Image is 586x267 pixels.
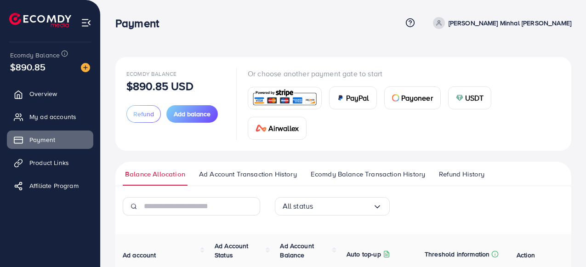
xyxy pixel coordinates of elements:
input: Search for option [313,199,372,213]
img: menu [81,17,91,28]
span: All status [283,199,313,213]
p: Threshold information [425,249,489,260]
a: [PERSON_NAME] Minhal [PERSON_NAME] [429,17,571,29]
h3: Payment [115,17,166,30]
span: Payment [29,135,55,144]
span: Ad Account Status [215,241,249,260]
span: Ecomdy Balance [10,51,60,60]
button: Add balance [166,105,218,123]
a: Affiliate Program [7,176,93,195]
span: Refund History [439,169,484,179]
a: Payment [7,131,93,149]
span: Add balance [174,109,211,119]
img: card [456,94,463,102]
p: $890.85 USD [126,80,193,91]
span: Ad account [123,250,156,260]
span: Refund [133,109,154,119]
span: Product Links [29,158,69,167]
span: PayPal [346,92,369,103]
p: Auto top-up [347,249,381,260]
p: [PERSON_NAME] Minhal [PERSON_NAME] [449,17,571,28]
span: Affiliate Program [29,181,79,190]
a: cardPayPal [329,86,377,109]
span: Ad Account Transaction History [199,169,297,179]
img: card [392,94,399,102]
span: Action [517,250,535,260]
span: Overview [29,89,57,98]
span: Ecomdy Balance Transaction History [311,169,425,179]
a: cardPayoneer [384,86,441,109]
span: Ecomdy Balance [126,70,176,78]
span: Payoneer [401,92,433,103]
span: USDT [465,92,484,103]
a: My ad accounts [7,108,93,126]
span: $890.85 [10,60,46,74]
p: Or choose another payment gate to start [248,68,560,79]
a: card [248,87,322,109]
span: Balance Allocation [125,169,185,179]
span: Airwallex [268,123,299,134]
a: Product Links [7,153,93,172]
a: cardUSDT [448,86,492,109]
div: Search for option [275,197,390,216]
img: card [337,94,344,102]
iframe: Chat [547,226,579,260]
img: card [251,88,319,108]
span: My ad accounts [29,112,76,121]
a: Overview [7,85,93,103]
a: cardAirwallex [248,117,307,140]
button: Refund [126,105,161,123]
img: logo [9,13,71,27]
span: Ad Account Balance [280,241,314,260]
img: card [256,125,267,132]
img: image [81,63,90,72]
